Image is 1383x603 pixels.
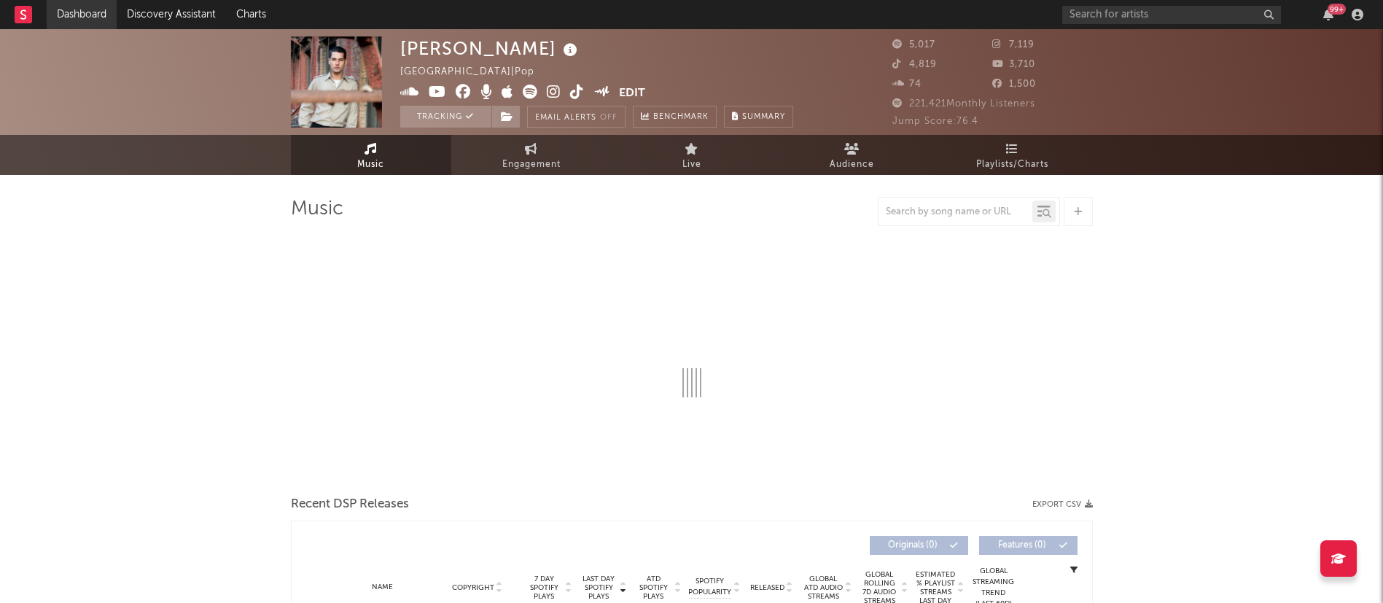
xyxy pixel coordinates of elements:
button: Summary [724,106,793,128]
span: 7 Day Spotify Plays [525,575,564,601]
button: Tracking [400,106,491,128]
a: Audience [772,135,932,175]
span: 5,017 [892,40,935,50]
span: Jump Score: 76.4 [892,117,978,126]
a: Music [291,135,451,175]
div: 99 + [1328,4,1346,15]
span: Benchmark [653,109,709,126]
a: Benchmark [633,106,717,128]
span: Recent DSP Releases [291,496,409,513]
span: Features ( 0 ) [989,541,1056,550]
span: Music [357,156,384,174]
span: Live [682,156,701,174]
span: Copyright [452,583,494,592]
em: Off [600,114,618,122]
a: Playlists/Charts [932,135,1093,175]
span: 1,500 [992,79,1036,89]
button: 99+ [1323,9,1333,20]
button: Features(0) [979,536,1078,555]
span: 221,421 Monthly Listeners [892,99,1035,109]
span: Released [750,583,784,592]
span: 74 [892,79,922,89]
span: 3,710 [992,60,1035,69]
div: [GEOGRAPHIC_DATA] | Pop [400,63,551,81]
input: Search by song name or URL [879,206,1032,218]
span: Last Day Spotify Plays [580,575,618,601]
div: [PERSON_NAME] [400,36,581,61]
div: Name [335,582,431,593]
span: ATD Spotify Plays [634,575,673,601]
span: Spotify Popularity [688,576,731,598]
span: Audience [830,156,874,174]
button: Edit [619,85,645,103]
span: Engagement [502,156,561,174]
span: Playlists/Charts [976,156,1048,174]
span: Global ATD Audio Streams [803,575,844,601]
button: Email AlertsOff [527,106,626,128]
span: 4,819 [892,60,937,69]
button: Originals(0) [870,536,968,555]
span: 7,119 [992,40,1035,50]
span: Summary [742,113,785,121]
input: Search for artists [1062,6,1281,24]
span: Originals ( 0 ) [879,541,946,550]
a: Live [612,135,772,175]
a: Engagement [451,135,612,175]
button: Export CSV [1032,500,1093,509]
